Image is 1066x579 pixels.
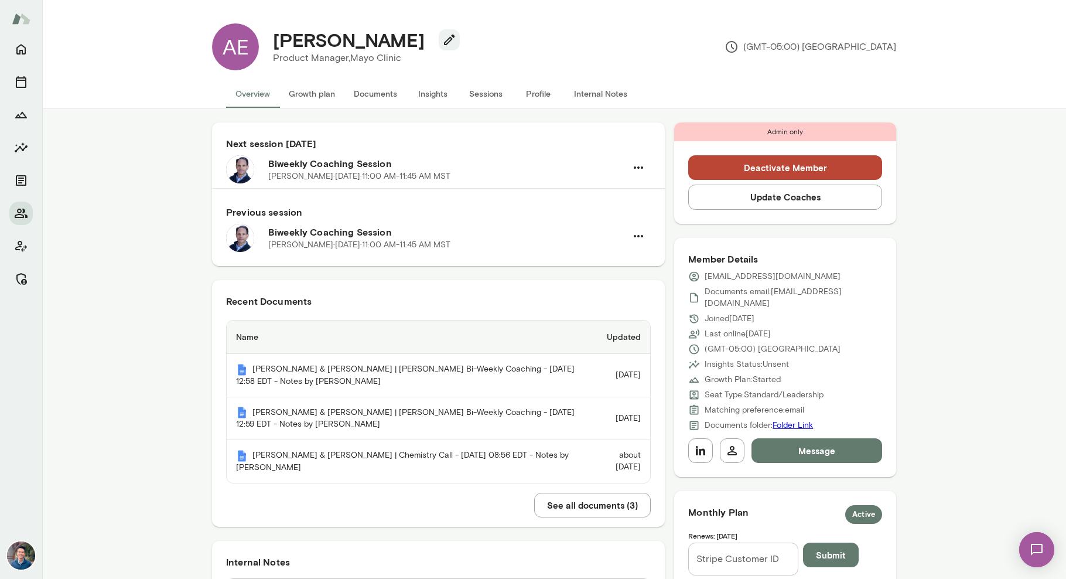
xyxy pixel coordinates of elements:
p: [EMAIL_ADDRESS][DOMAIN_NAME] [705,271,840,282]
span: Active [845,509,882,520]
p: Joined [DATE] [705,313,754,325]
h6: Member Details [688,252,882,266]
h6: Next session [DATE] [226,137,651,151]
button: See all documents (3) [534,493,651,517]
button: Internal Notes [565,80,637,108]
img: Mento [12,8,30,30]
h6: Recent Documents [226,294,651,308]
td: [DATE] [587,354,650,397]
th: [PERSON_NAME] & [PERSON_NAME] | Chemistry Call - [DATE] 08:56 EDT - Notes by [PERSON_NAME] [227,440,587,483]
span: Renews: [DATE] [688,532,737,540]
h4: [PERSON_NAME] [273,29,425,51]
button: Members [9,202,33,225]
p: Documents email: [EMAIL_ADDRESS][DOMAIN_NAME] [705,286,882,309]
button: Insights [9,136,33,159]
button: Growth plan [279,80,344,108]
div: AE [212,23,259,70]
h6: Biweekly Coaching Session [268,156,626,171]
img: Mento [236,450,248,462]
td: [DATE] [587,397,650,441]
p: [PERSON_NAME] · [DATE] · 11:00 AM-11:45 AM MST [268,239,450,251]
button: Profile [512,80,565,108]
th: [PERSON_NAME] & [PERSON_NAME] | [PERSON_NAME] Bi-Weekly Coaching - [DATE] 12:58 EDT - Notes by [P... [227,354,587,397]
p: Growth Plan: Started [705,374,781,386]
h6: Internal Notes [226,555,651,569]
p: Last online [DATE] [705,328,771,340]
button: Update Coaches [688,185,882,209]
th: [PERSON_NAME] & [PERSON_NAME] | [PERSON_NAME] Bi-Weekly Coaching - [DATE] 12:59 EDT - Notes by [P... [227,397,587,441]
p: Product Manager, Mayo Clinic [273,51,450,65]
p: Matching preference: email [705,404,804,416]
button: Message [751,438,882,463]
img: Mento [236,407,248,418]
button: Deactivate Member [688,155,882,180]
h6: Previous session [226,205,651,219]
button: Sessions [9,70,33,94]
button: Growth Plan [9,103,33,127]
th: Name [227,321,587,354]
button: Home [9,38,33,61]
button: Overview [226,80,279,108]
button: Documents [344,80,406,108]
p: (GMT-05:00) [GEOGRAPHIC_DATA] [705,343,840,355]
p: [PERSON_NAME] · [DATE] · 11:00 AM-11:45 AM MST [268,171,450,182]
p: Documents folder: [705,420,813,431]
h6: Biweekly Coaching Session [268,225,626,239]
div: Admin only [674,122,896,141]
button: Documents [9,169,33,192]
th: Updated [587,321,650,354]
td: about [DATE] [587,440,650,483]
img: Mento [236,364,248,376]
a: Folder Link [773,420,813,430]
p: (GMT-05:00) [GEOGRAPHIC_DATA] [725,40,896,54]
img: Alex Yu [7,541,35,570]
button: Manage [9,267,33,291]
button: Submit [803,543,859,567]
button: Client app [9,234,33,258]
h6: Monthly Plan [688,505,882,524]
button: Insights [406,80,459,108]
p: Insights Status: Unsent [705,359,789,370]
button: Sessions [459,80,512,108]
p: Seat Type: Standard/Leadership [705,389,824,401]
